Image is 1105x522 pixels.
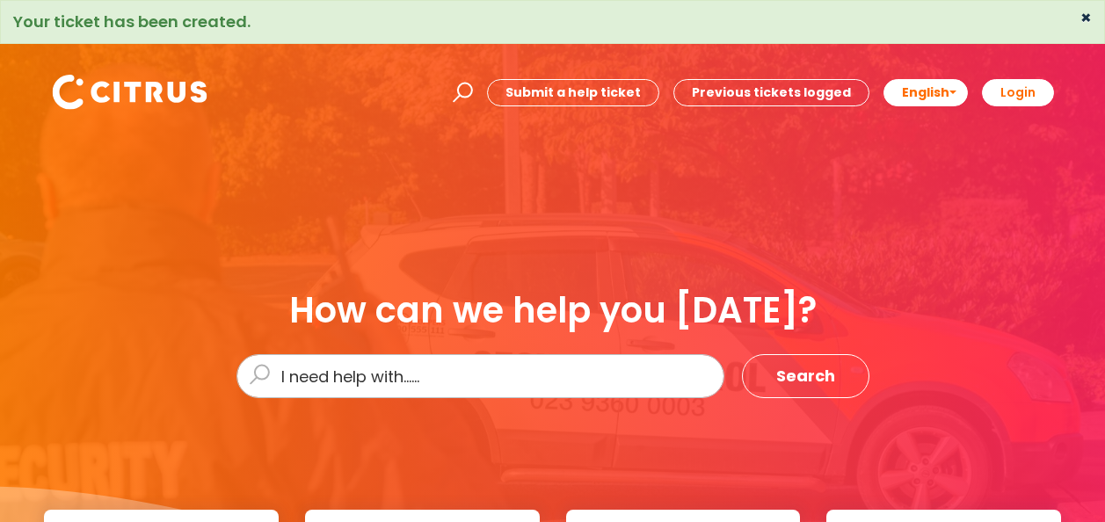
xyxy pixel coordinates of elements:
input: I need help with...... [236,354,724,398]
a: Login [982,79,1054,106]
button: × [1080,10,1092,25]
div: How can we help you [DATE]? [236,291,869,330]
a: Submit a help ticket [487,79,659,106]
b: Login [1000,83,1036,101]
button: Search [742,354,869,398]
span: Search [776,362,835,390]
a: Previous tickets logged [673,79,869,106]
span: English [902,83,949,101]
